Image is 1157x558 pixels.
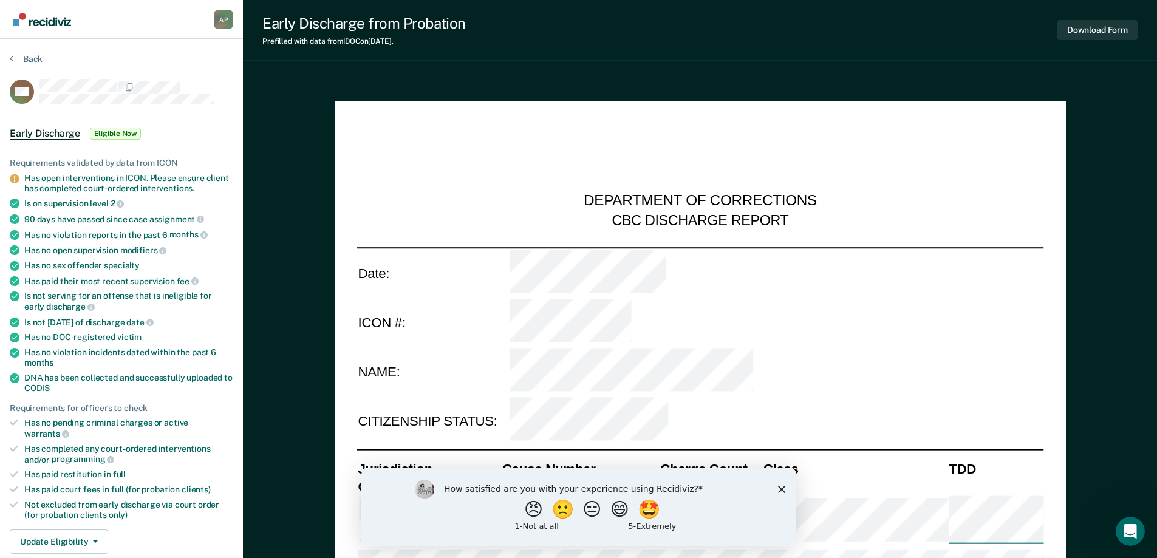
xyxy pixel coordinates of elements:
[24,276,233,287] div: Has paid their most recent supervision
[24,485,233,495] div: Has paid court fees in full (for probation
[357,247,508,298] td: Date:
[10,53,43,64] button: Back
[126,318,153,327] span: date
[24,198,233,209] div: Is on supervision level
[13,13,71,26] img: Recidiviz
[24,469,233,480] div: Has paid restitution in
[104,260,140,270] span: specialty
[117,332,142,342] span: victim
[612,211,788,230] div: CBC DISCHARGE REPORT
[214,10,233,29] button: Profile dropdown button
[120,245,167,255] span: modifiers
[214,10,233,29] div: A P
[1057,20,1138,40] button: Download Form
[52,454,114,464] span: programming
[169,230,208,239] span: months
[500,460,658,477] th: Cause Number
[357,460,501,477] th: Jurisdiction
[361,468,796,546] iframe: Survey by Kim from Recidiviz
[24,373,233,393] div: DNA has been collected and successfully uploaded to
[24,358,53,367] span: months
[947,460,1043,477] th: TDD
[177,276,199,286] span: fee
[24,347,233,368] div: Has no violation incidents dated within the past 6
[111,199,125,208] span: 2
[357,397,508,447] td: CITIZENSHIP STATUS:
[109,510,128,520] span: only)
[149,214,204,224] span: assignment
[762,460,947,477] th: Class
[46,302,95,311] span: discharge
[10,128,80,140] span: Early Discharge
[357,477,501,495] th: Offense Description
[10,529,108,554] button: Update Eligibility
[24,230,233,240] div: Has no violation reports in the past 6
[10,158,233,168] div: Requirements validated by data from ICON
[24,214,233,225] div: 90 days have passed since case
[659,460,762,477] th: Charge Count
[24,260,233,271] div: Has no sex offender
[24,317,233,328] div: Is not [DATE] of discharge
[24,429,69,438] span: warrants
[24,500,233,520] div: Not excluded from early discharge via court order (for probation clients
[24,173,233,194] div: Has open interventions in ICON. Please ensure client has completed court-ordered interventions.
[357,347,508,397] td: NAME:
[262,15,466,32] div: Early Discharge from Probation
[24,418,233,438] div: Has no pending criminal charges or active
[182,485,211,494] span: clients)
[24,332,233,342] div: Has no DOC-registered
[24,383,50,393] span: CODIS
[113,469,126,479] span: full
[1116,517,1145,546] iframe: Intercom live chat
[262,37,466,46] div: Prefilled with data from IDOC on [DATE] .
[24,444,233,464] div: Has completed any court-ordered interventions and/or
[584,192,817,211] div: DEPARTMENT OF CORRECTIONS
[24,245,233,256] div: Has no open supervision
[90,128,142,140] span: Eligible Now
[357,298,508,347] td: ICON #:
[10,403,233,413] div: Requirements for officers to check
[24,291,233,311] div: Is not serving for an offense that is ineligible for early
